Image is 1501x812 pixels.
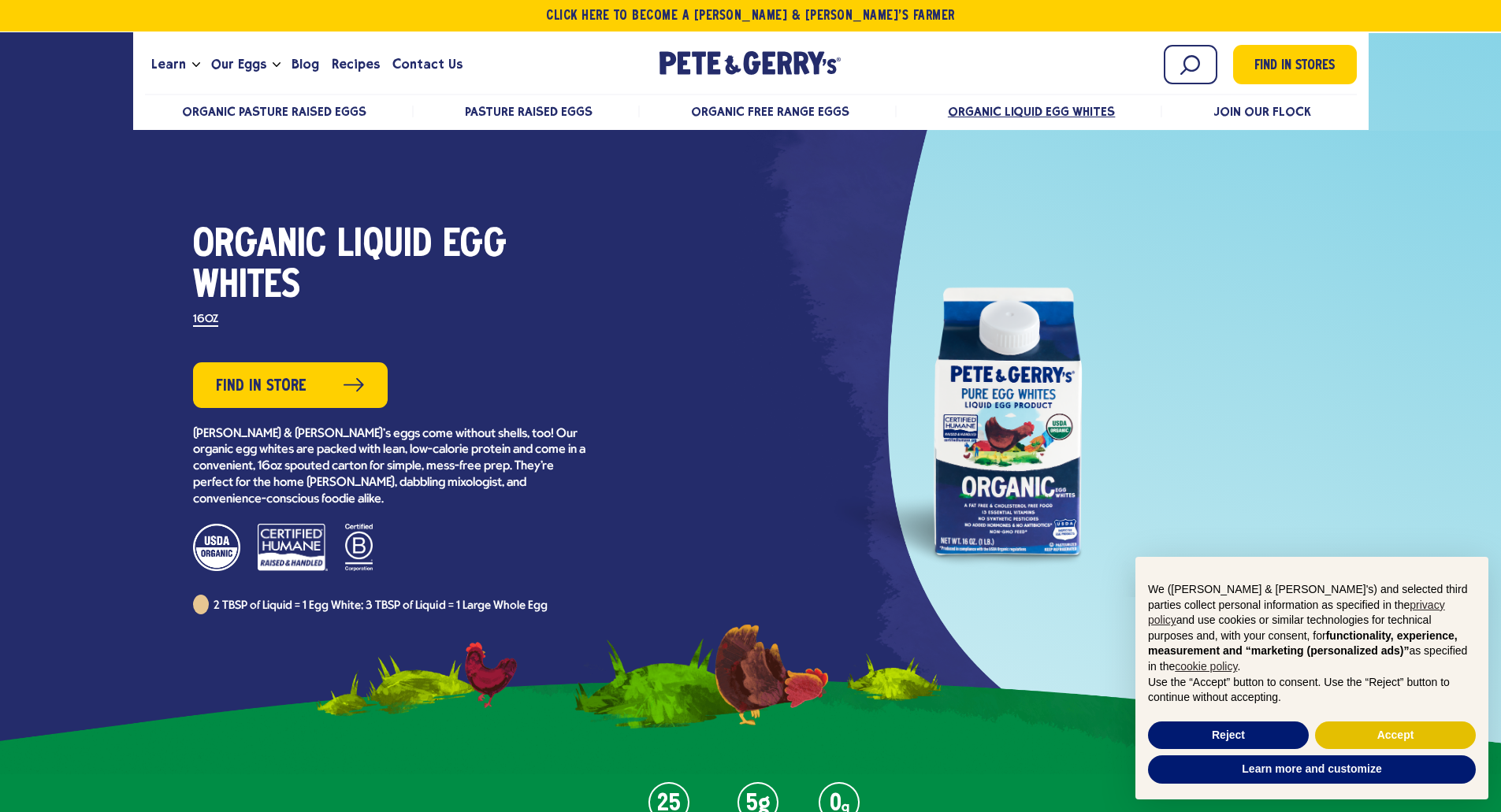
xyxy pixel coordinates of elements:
span: Contact Us [392,54,463,74]
a: Find in Store [193,362,388,408]
button: Reject [1148,721,1309,750]
a: Find in Stores [1233,45,1357,84]
span: 2 TBSP of Liquid = 1 Egg White; 3 TBSP of Liquid = 1 Large Whole Egg [214,600,548,612]
a: Organic Pasture Raised Eggs [182,104,367,119]
span: Recipes [332,54,380,74]
a: cookie policy [1175,660,1237,673]
a: Contact Us [386,43,469,86]
span: Find in Stores [1254,56,1335,77]
span: Blog [292,54,319,74]
nav: desktop product menu [145,94,1357,128]
button: Open the dropdown menu for Learn [192,62,200,68]
span: Our Eggs [211,54,266,74]
label: 16OZ [193,314,218,327]
p: Use the “Accept” button to consent. Use the “Reject” button to continue without accepting. [1148,675,1476,706]
strong: 5g [746,797,770,811]
h1: Organic Liquid Egg Whites [193,225,587,307]
a: Pasture Raised Eggs [465,104,593,119]
a: Our Eggs [205,43,273,86]
div: Notice [1123,544,1501,812]
strong: 0 [830,797,842,811]
a: Join Our Flock [1213,104,1311,119]
a: Recipes [325,43,386,86]
p: [PERSON_NAME] & [PERSON_NAME]’s eggs come without shells, too! Our organic egg whites are packed ... [193,426,587,508]
a: Blog [285,43,325,86]
button: Open the dropdown menu for Our Eggs [273,62,281,68]
a: Learn [145,43,192,86]
p: We ([PERSON_NAME] & [PERSON_NAME]'s) and selected third parties collect personal information as s... [1148,582,1476,675]
a: Organic Free Range Eggs [691,104,849,119]
a: Organic Liquid Egg Whites [948,104,1116,119]
span: Learn [151,54,186,74]
input: Search [1164,45,1217,84]
strong: 25 [657,797,681,811]
span: Find in Store [216,374,307,399]
button: Accept [1315,721,1476,750]
button: Learn more and customize [1148,755,1476,784]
